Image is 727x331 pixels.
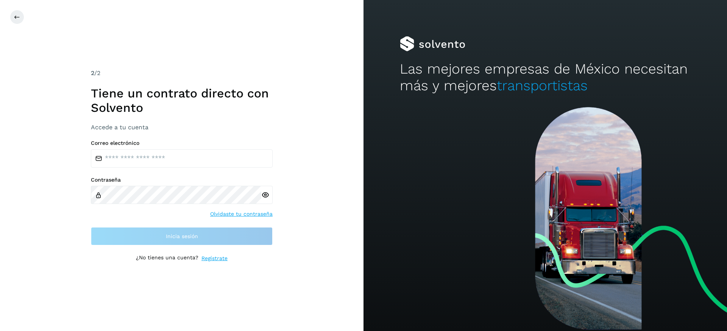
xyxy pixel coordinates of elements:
span: transportistas [497,77,588,94]
label: Correo electrónico [91,140,273,146]
a: Regístrate [201,254,228,262]
div: /2 [91,69,273,78]
h3: Accede a tu cuenta [91,124,273,131]
h1: Tiene un contrato directo con Solvento [91,86,273,115]
label: Contraseña [91,177,273,183]
h2: Las mejores empresas de México necesitan más y mejores [400,61,691,94]
span: 2 [91,69,94,77]
span: Inicia sesión [166,234,198,239]
button: Inicia sesión [91,227,273,245]
p: ¿No tienes una cuenta? [136,254,198,262]
a: Olvidaste tu contraseña [210,210,273,218]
